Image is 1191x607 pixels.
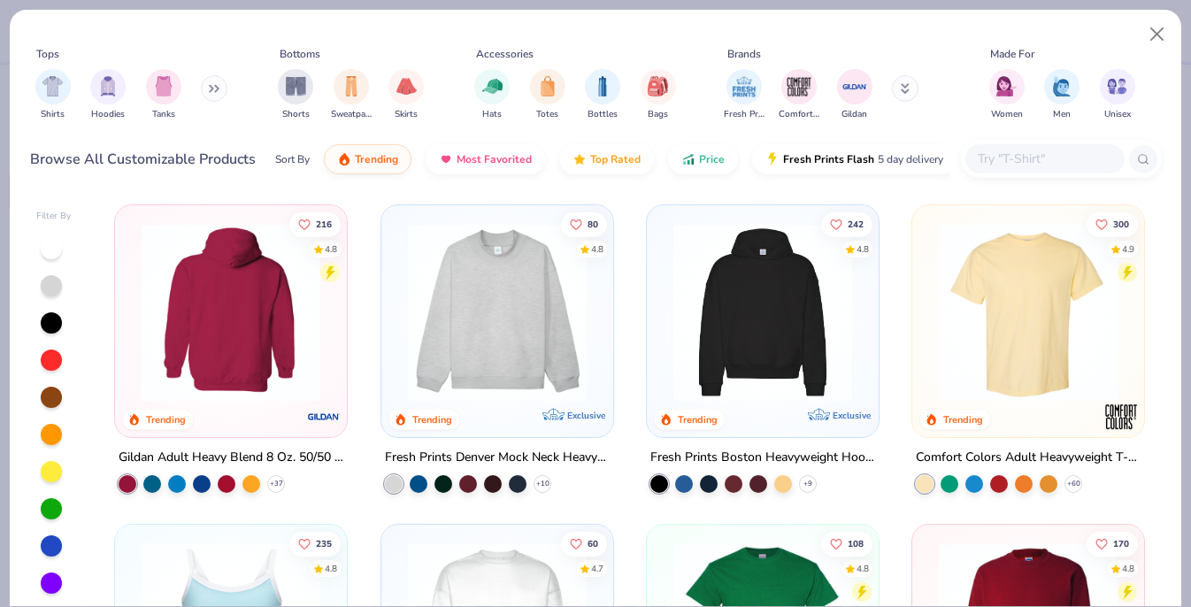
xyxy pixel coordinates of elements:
[278,69,313,121] button: filter button
[837,69,872,121] button: filter button
[991,108,1023,121] span: Women
[837,69,872,121] div: filter for Gildan
[30,149,256,170] div: Browse All Customizable Products
[861,223,1057,402] img: d4a37e75-5f2b-4aef-9a6e-23330c63bbc0
[848,540,864,549] span: 108
[699,152,725,166] span: Price
[90,69,126,121] button: filter button
[482,76,503,96] img: Hats Image
[1052,76,1072,96] img: Men Image
[916,447,1141,469] div: Comfort Colors Adult Heavyweight T-Shirt
[152,108,175,121] span: Tanks
[1087,211,1138,236] button: Like
[1122,242,1134,256] div: 4.9
[593,76,612,96] img: Bottles Image
[724,69,765,121] div: filter for Fresh Prints
[560,532,606,557] button: Like
[270,479,283,489] span: + 37
[587,219,597,228] span: 80
[990,46,1034,62] div: Made For
[325,563,337,576] div: 4.8
[325,242,337,256] div: 4.8
[146,69,181,121] div: filter for Tanks
[316,540,332,549] span: 235
[457,152,532,166] span: Most Favorited
[426,144,545,174] button: Most Favorited
[286,76,306,96] img: Shorts Image
[779,108,819,121] span: Comfort Colors
[590,563,603,576] div: 4.7
[833,410,871,421] span: Exclusive
[399,223,595,402] img: f5d85501-0dbb-4ee4-b115-c08fa3845d83
[665,223,861,402] img: 91acfc32-fd48-4d6b-bdad-a4c1a30ac3fc
[1107,76,1127,96] img: Unisex Image
[133,223,329,402] img: a164e800-7022-4571-a324-30c76f641635
[841,73,868,100] img: Gildan Image
[388,69,424,121] div: filter for Skirts
[1122,563,1134,576] div: 4.8
[590,242,603,256] div: 4.8
[996,76,1017,96] img: Women Image
[848,219,864,228] span: 242
[98,76,118,96] img: Hoodies Image
[585,69,620,121] div: filter for Bottles
[989,69,1025,121] button: filter button
[765,152,780,166] img: flash.gif
[989,69,1025,121] div: filter for Women
[641,69,676,121] button: filter button
[976,149,1112,169] input: Try "T-Shirt"
[779,69,819,121] div: filter for Comfort Colors
[821,211,872,236] button: Like
[474,69,510,121] button: filter button
[316,219,332,228] span: 216
[595,223,792,402] img: a90f7c54-8796-4cb2-9d6e-4e9644cfe0fe
[567,410,605,421] span: Exclusive
[280,46,320,62] div: Bottoms
[355,152,398,166] span: Trending
[35,69,71,121] div: filter for Shirts
[482,108,502,121] span: Hats
[530,69,565,121] button: filter button
[385,447,610,469] div: Fresh Prints Denver Mock Neck Heavyweight Sweatshirt
[36,210,72,223] div: Filter By
[36,46,59,62] div: Tops
[331,69,372,121] div: filter for Sweatpants
[530,69,565,121] div: filter for Totes
[779,69,819,121] button: filter button
[1113,540,1129,549] span: 170
[35,69,71,121] button: filter button
[91,108,125,121] span: Hoodies
[648,108,668,121] span: Bags
[588,108,618,121] span: Bottles
[1103,399,1139,434] img: Comfort Colors logo
[1044,69,1080,121] div: filter for Men
[857,242,869,256] div: 4.8
[119,447,343,469] div: Gildan Adult Heavy Blend 8 Oz. 50/50 Hooded Sweatshirt
[337,152,351,166] img: trending.gif
[1044,69,1080,121] button: filter button
[786,73,812,100] img: Comfort Colors Image
[42,76,63,96] img: Shirts Image
[1100,69,1135,121] button: filter button
[307,399,342,434] img: Gildan logo
[146,69,181,121] button: filter button
[668,144,738,174] button: Price
[41,108,65,121] span: Shirts
[650,447,875,469] div: Fresh Prints Boston Heavyweight Hoodie
[724,108,765,121] span: Fresh Prints
[1067,479,1080,489] span: + 60
[154,76,173,96] img: Tanks Image
[641,69,676,121] div: filter for Bags
[560,211,606,236] button: Like
[342,76,361,96] img: Sweatpants Image
[783,152,874,166] span: Fresh Prints Flash
[930,223,1126,402] img: 029b8af0-80e6-406f-9fdc-fdf898547912
[476,46,534,62] div: Accessories
[1053,108,1071,121] span: Men
[731,73,757,100] img: Fresh Prints Image
[324,144,411,174] button: Trending
[727,46,761,62] div: Brands
[396,76,417,96] img: Skirts Image
[331,108,372,121] span: Sweatpants
[841,108,867,121] span: Gildan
